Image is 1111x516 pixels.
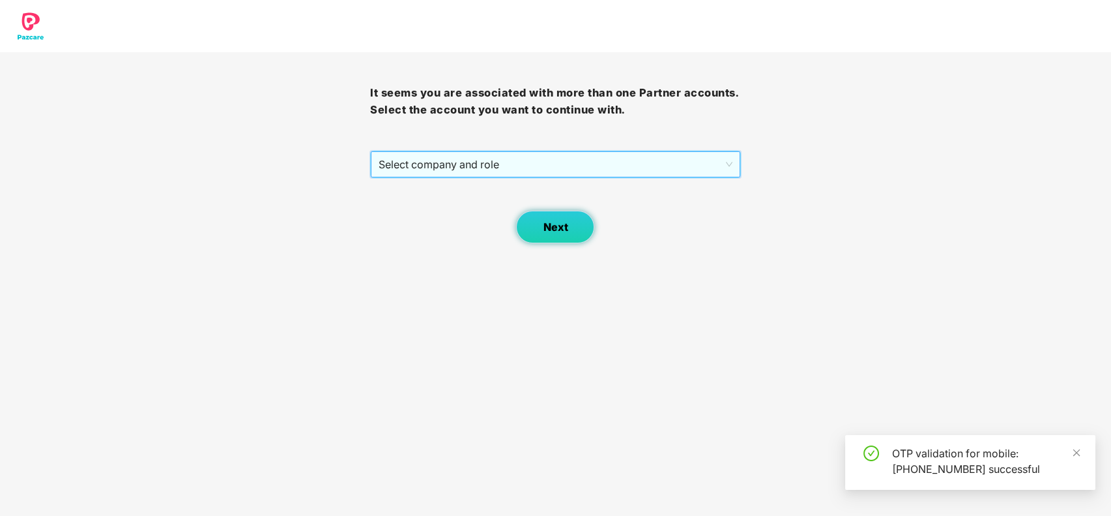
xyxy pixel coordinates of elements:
span: Next [543,221,568,234]
span: check-circle [863,446,879,461]
span: close [1072,448,1081,457]
span: Select company and role [379,152,732,177]
button: Next [516,211,594,243]
div: OTP validation for mobile: [PHONE_NUMBER] successful [892,446,1080,477]
h3: It seems you are associated with more than one Partner accounts. Select the account you want to c... [370,85,740,118]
